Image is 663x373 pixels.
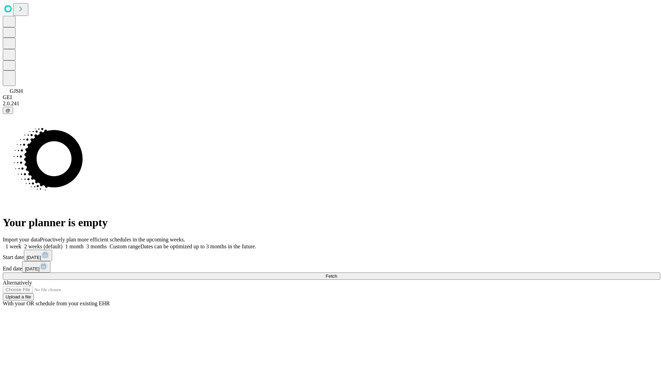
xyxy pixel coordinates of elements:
button: Upload a file [3,293,34,300]
div: End date [3,261,660,272]
span: 2 weeks (default) [24,243,63,249]
span: 3 months [86,243,107,249]
div: GEI [3,94,660,101]
span: 1 week [6,243,21,249]
span: [DATE] [25,266,39,271]
div: 2.0.241 [3,101,660,107]
span: Fetch [326,274,337,279]
div: Start date [3,250,660,261]
span: With your OR schedule from your existing EHR [3,300,110,306]
span: Import your data [3,237,40,242]
span: Alternatively [3,280,32,286]
span: Dates can be optimized up to 3 months in the future. [141,243,256,249]
button: @ [3,107,13,114]
span: GJSH [10,88,23,94]
span: @ [6,108,10,113]
button: Fetch [3,272,660,280]
span: Custom range [109,243,140,249]
button: [DATE] [24,250,52,261]
span: Proactively plan more efficient schedules in the upcoming weeks. [40,237,185,242]
span: [DATE] [27,255,41,260]
span: 1 month [65,243,84,249]
button: [DATE] [22,261,50,272]
h1: Your planner is empty [3,216,660,229]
